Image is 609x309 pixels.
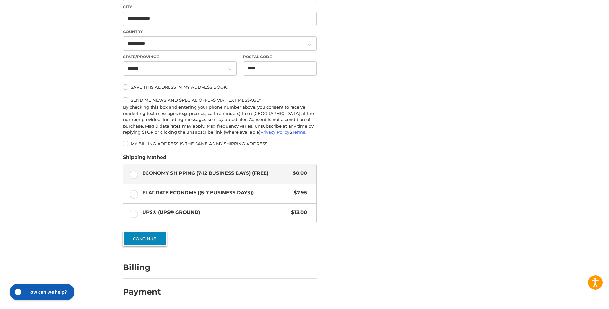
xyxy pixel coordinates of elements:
label: Send me news and special offers via text message* [123,97,317,102]
label: State/Province [123,54,237,60]
span: $13.00 [288,209,307,216]
legend: Shipping Method [123,154,166,164]
label: Save this address in my address book. [123,84,317,90]
span: $7.95 [291,189,307,197]
button: Continue [123,231,167,246]
a: Privacy Policy [260,129,289,135]
h2: Payment [123,287,161,297]
div: By checking this box and entering your phone number above, you consent to receive marketing text ... [123,104,317,136]
label: City [123,4,317,10]
label: My billing address is the same as my shipping address. [123,141,317,146]
h2: Billing [123,262,161,272]
span: $0.00 [290,170,307,177]
span: Economy Shipping (7-12 Business Days) (Free) [142,170,290,177]
a: Terms [292,129,305,135]
label: Postal Code [243,54,317,60]
span: Flat Rate Economy ((5-7 Business Days)) [142,189,291,197]
span: UPS® (UPS® Ground) [142,209,288,216]
label: Country [123,29,317,35]
iframe: Gorgias live chat messenger [6,281,76,303]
